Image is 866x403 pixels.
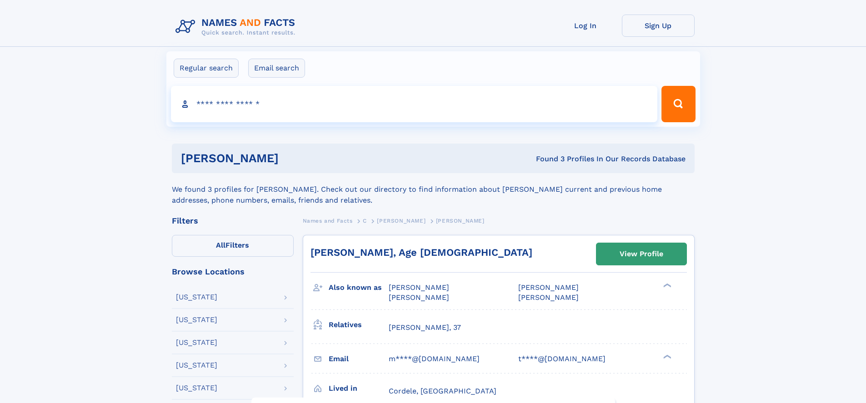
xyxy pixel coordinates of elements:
[389,283,449,292] span: [PERSON_NAME]
[389,387,496,395] span: Cordele, [GEOGRAPHIC_DATA]
[518,293,579,302] span: [PERSON_NAME]
[174,59,239,78] label: Regular search
[216,241,225,249] span: All
[176,362,217,369] div: [US_STATE]
[248,59,305,78] label: Email search
[389,293,449,302] span: [PERSON_NAME]
[303,215,353,226] a: Names and Facts
[661,86,695,122] button: Search Button
[622,15,695,37] a: Sign Up
[172,173,695,206] div: We found 3 profiles for [PERSON_NAME]. Check out our directory to find information about [PERSON_...
[377,215,425,226] a: [PERSON_NAME]
[171,86,658,122] input: search input
[661,283,672,289] div: ❯
[518,283,579,292] span: [PERSON_NAME]
[172,268,294,276] div: Browse Locations
[176,339,217,346] div: [US_STATE]
[596,243,686,265] a: View Profile
[329,317,389,333] h3: Relatives
[176,316,217,323] div: [US_STATE]
[389,323,461,333] a: [PERSON_NAME], 37
[329,381,389,396] h3: Lived in
[549,15,622,37] a: Log In
[407,154,686,164] div: Found 3 Profiles In Our Records Database
[176,294,217,301] div: [US_STATE]
[363,218,367,224] span: C
[661,353,672,359] div: ❯
[329,351,389,367] h3: Email
[310,247,532,258] a: [PERSON_NAME], Age [DEMOGRAPHIC_DATA]
[176,384,217,392] div: [US_STATE]
[363,215,367,226] a: C
[172,217,294,225] div: Filters
[620,244,663,264] div: View Profile
[329,280,389,295] h3: Also known as
[181,153,407,164] h1: [PERSON_NAME]
[172,15,303,39] img: Logo Names and Facts
[172,235,294,257] label: Filters
[377,218,425,224] span: [PERSON_NAME]
[436,218,485,224] span: [PERSON_NAME]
